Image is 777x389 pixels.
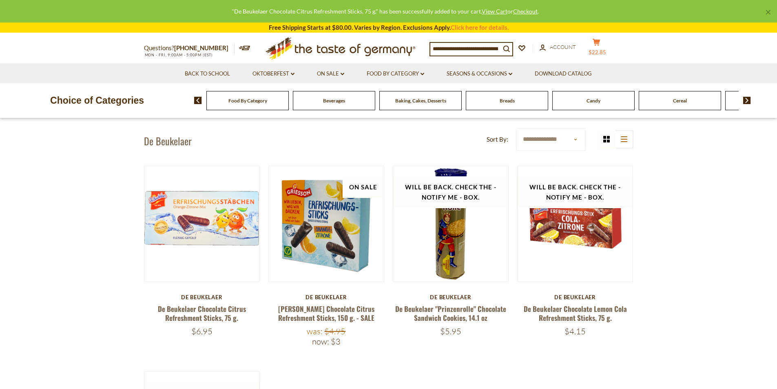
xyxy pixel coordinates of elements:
img: De [144,166,260,282]
label: Sort By: [487,134,508,144]
div: De Beukelaer [268,294,385,300]
div: De Beukelaer [517,294,633,300]
a: De Beukelaer Chocolate Citrus Refreshment Sticks, 75 g. [158,304,246,322]
a: Oktoberfest [252,69,294,78]
div: De Beukelaer [393,294,509,300]
p: Questions? [144,43,235,53]
span: $5.95 [440,326,461,336]
a: Checkout [513,8,538,15]
label: Now: [312,336,329,347]
img: next arrow [743,97,751,104]
a: Baking, Cakes, Desserts [395,98,446,104]
span: $4.95 [324,326,345,336]
span: $4.15 [564,326,586,336]
a: On Sale [317,69,344,78]
a: Breads [500,98,515,104]
a: Account [540,43,576,52]
a: [PHONE_NUMBER] [174,44,228,51]
a: Cereal [673,98,687,104]
div: "De Beukelaer Chocolate Citrus Refreshment Sticks, 75 g." has been successfully added to your car... [7,7,764,16]
a: De Beukelaer Chocolate Lemon Cola Refreshment Sticks, 75 g. [524,304,627,322]
span: $6.95 [191,326,213,336]
a: Food By Category [367,69,424,78]
a: Click here for details. [451,24,509,31]
img: De [393,166,509,282]
div: De Beukelaer [144,294,260,300]
span: MON - FRI, 9:00AM - 5:00PM (EST) [144,53,213,57]
a: View Cart [482,8,507,15]
a: [PERSON_NAME] Chocolate Citrus Refreshment Sticks, 150 g. - SALE [278,304,374,322]
label: Was: [307,326,323,336]
h1: De Beukelaer [144,135,192,147]
img: De [518,166,633,282]
a: De Beukelaer "Prinzenrolle" Chocolate Sandwich Cookies, 14.1 oz [395,304,506,322]
a: Candy [587,98,600,104]
img: previous arrow [194,97,202,104]
a: Food By Category [228,98,267,104]
a: Download Catalog [535,69,592,78]
span: $22.85 [589,49,606,56]
button: $22.85 [584,38,609,59]
a: Back to School [185,69,230,78]
a: Beverages [323,98,345,104]
a: × [766,10,770,15]
span: $3 [331,336,341,347]
img: Grisson [269,166,384,282]
span: Account [550,44,576,50]
a: Seasons & Occasions [447,69,512,78]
